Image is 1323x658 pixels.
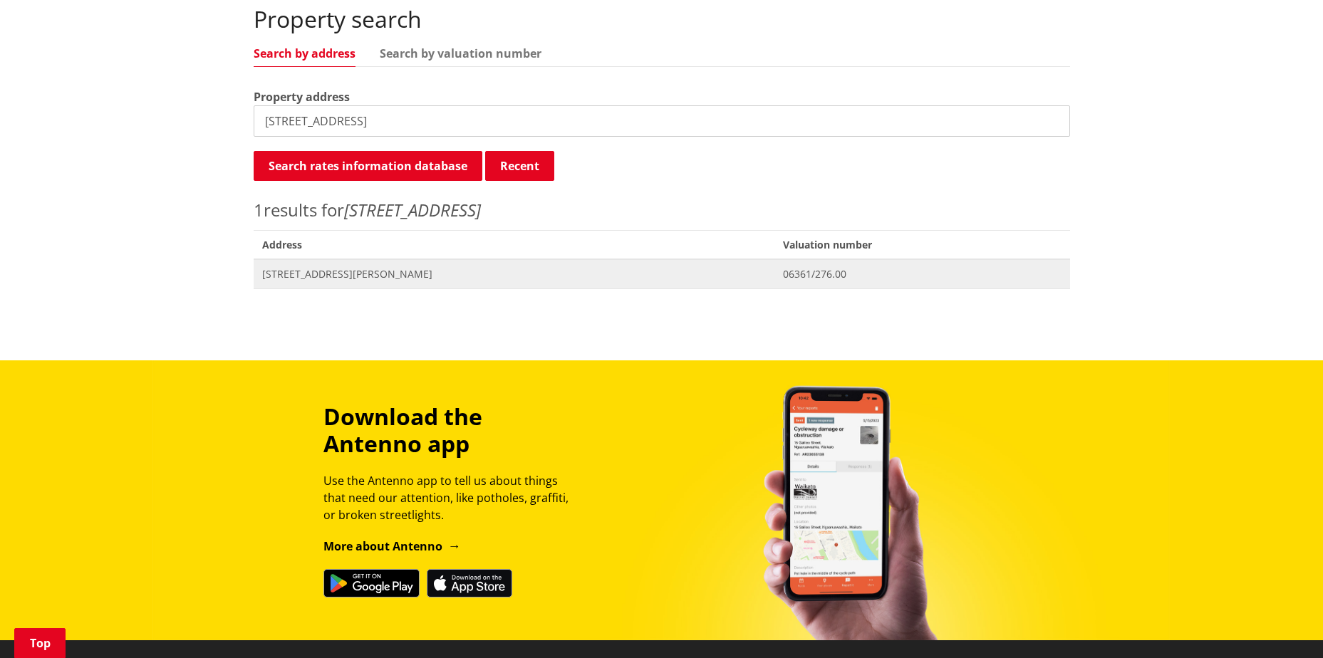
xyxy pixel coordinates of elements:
[323,403,581,458] h3: Download the Antenno app
[254,151,482,181] button: Search rates information database
[254,197,1070,223] p: results for
[485,151,554,181] button: Recent
[774,230,1069,259] span: Valuation number
[254,230,775,259] span: Address
[254,88,350,105] label: Property address
[254,48,356,59] a: Search by address
[254,105,1070,137] input: e.g. Duke Street NGARUAWAHIA
[380,48,541,59] a: Search by valuation number
[427,569,512,597] img: Download on the App Store
[323,569,420,597] img: Get it on Google Play
[344,198,481,221] em: [STREET_ADDRESS]
[262,267,767,281] span: [STREET_ADDRESS][PERSON_NAME]
[254,259,1070,288] a: [STREET_ADDRESS][PERSON_NAME] 06361/276.00
[783,267,1061,281] span: 06361/276.00
[323,472,581,523] p: Use the Antenno app to tell us about things that need our attention, like potholes, graffiti, or ...
[323,538,461,554] a: More about Antenno
[14,628,66,658] a: Top
[254,198,264,221] span: 1
[254,6,1070,33] h2: Property search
